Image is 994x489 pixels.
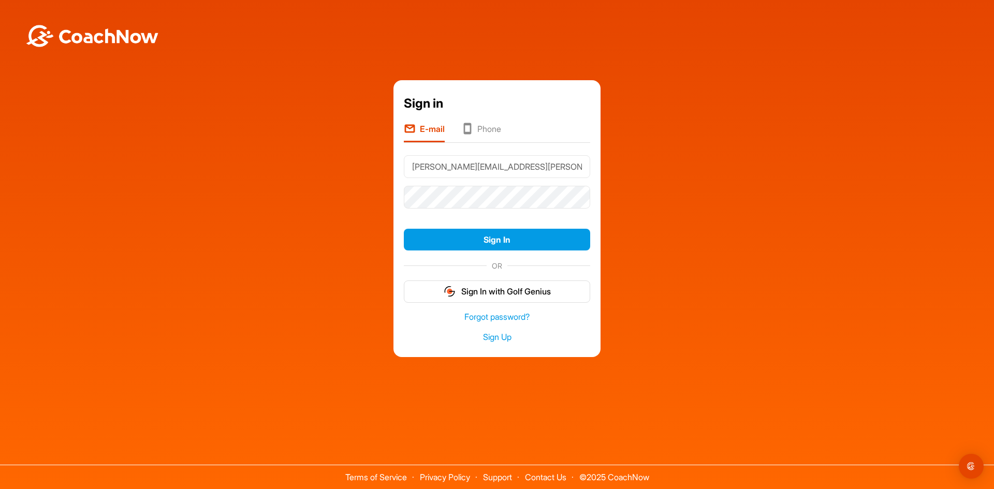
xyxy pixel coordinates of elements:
div: Sign in [404,94,590,113]
input: E-mail [404,155,590,178]
span: © 2025 CoachNow [574,465,654,481]
img: gg_logo [443,285,456,298]
a: Support [483,472,512,482]
a: Privacy Policy [420,472,470,482]
a: Forgot password? [404,311,590,323]
a: Terms of Service [345,472,407,482]
button: Sign In [404,229,590,251]
img: BwLJSsUCoWCh5upNqxVrqldRgqLPVwmV24tXu5FoVAoFEpwwqQ3VIfuoInZCoVCoTD4vwADAC3ZFMkVEQFDAAAAAElFTkSuQmCC [25,25,159,47]
span: OR [487,260,507,271]
li: Phone [461,123,501,142]
li: E-mail [404,123,445,142]
button: Sign In with Golf Genius [404,280,590,303]
div: Open Intercom Messenger [959,454,984,479]
a: Contact Us [525,472,566,482]
a: Sign Up [404,331,590,343]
